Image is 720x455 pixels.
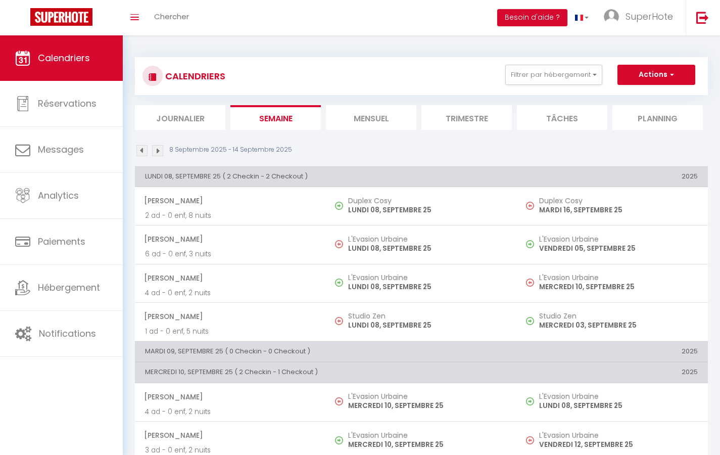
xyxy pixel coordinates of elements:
img: NO IMAGE [526,397,534,405]
p: 6 ad - 0 enf, 3 nuits [145,249,316,259]
th: MERCREDI 10, SEPTEMBRE 25 ( 2 Checkin - 1 Checkout ) [135,362,517,383]
li: Tâches [517,105,607,130]
img: NO IMAGE [526,436,534,444]
th: MARDI 09, SEPTEMBRE 25 ( 0 Checkin - 0 Checkout ) [135,341,517,361]
button: Ouvrir le widget de chat LiveChat [8,4,38,34]
p: LUNDI 08, SEPTEMBRE 25 [348,320,507,331]
span: Hébergement [38,281,100,294]
p: LUNDI 08, SEPTEMBRE 25 [348,205,507,215]
p: 8 Septembre 2025 - 14 Septembre 2025 [169,145,292,155]
span: Notifications [39,327,96,340]
th: 2025 [517,341,708,361]
span: Messages [38,143,84,156]
img: NO IMAGE [526,317,534,325]
h5: Studio Zen [348,312,507,320]
h5: Duplex Cosy [539,197,698,205]
h5: Duplex Cosy [348,197,507,205]
h5: L'Evasion Urbaine [539,274,698,282]
p: LUNDI 08, SEPTEMBRE 25 [348,243,507,254]
p: MERCREDI 10, SEPTEMBRE 25 [348,400,507,411]
span: Paiements [38,235,85,248]
img: NO IMAGE [526,202,534,210]
span: [PERSON_NAME] [144,230,316,249]
button: Actions [617,65,695,85]
h5: L'Evasion Urbaine [348,235,507,243]
img: NO IMAGE [335,317,343,325]
li: Planning [612,105,703,130]
p: 4 ad - 0 enf, 2 nuits [145,288,316,298]
span: Analytics [38,189,79,202]
span: [PERSON_NAME] [144,191,316,210]
p: 1 ad - 0 enf, 5 nuits [145,326,316,337]
img: NO IMAGE [526,279,534,287]
h3: CALENDRIERS [163,65,225,87]
p: VENDREDI 05, SEPTEMBRE 25 [539,243,698,254]
p: MARDI 16, SEPTEMBRE 25 [539,205,698,215]
span: [PERSON_NAME] [144,426,316,445]
h5: L'Evasion Urbaine [348,392,507,400]
span: Chercher [154,11,189,22]
li: Trimestre [421,105,512,130]
h5: L'Evasion Urbaine [539,392,698,400]
span: Réservations [38,97,97,110]
p: LUNDI 08, SEPTEMBRE 25 [539,400,698,411]
p: LUNDI 08, SEPTEMBRE 25 [348,282,507,292]
img: Super Booking [30,8,92,26]
img: ... [604,9,619,24]
h5: L'Evasion Urbaine [348,431,507,439]
img: NO IMAGE [335,397,343,405]
h5: L'Evasion Urbaine [539,431,698,439]
span: [PERSON_NAME] [144,387,316,406]
h5: L'Evasion Urbaine [348,274,507,282]
th: 2025 [517,362,708,383]
p: MERCREDI 10, SEPTEMBRE 25 [348,439,507,450]
p: 2 ad - 0 enf, 8 nuits [145,210,316,221]
h5: Studio Zen [539,312,698,320]
span: SuperHote [626,10,673,23]
th: 2025 [517,166,708,187]
p: VENDREDI 12, SEPTEMBRE 25 [539,439,698,450]
li: Mensuel [326,105,416,130]
span: [PERSON_NAME] [144,307,316,326]
li: Journalier [135,105,225,130]
img: NO IMAGE [335,240,343,248]
th: LUNDI 08, SEPTEMBRE 25 ( 2 Checkin - 2 Checkout ) [135,166,517,187]
button: Filtrer par hébergement [505,65,602,85]
span: [PERSON_NAME] [144,268,316,288]
img: NO IMAGE [526,240,534,248]
p: 4 ad - 0 enf, 2 nuits [145,406,316,417]
p: MERCREDI 03, SEPTEMBRE 25 [539,320,698,331]
p: MERCREDI 10, SEPTEMBRE 25 [539,282,698,292]
img: logout [696,11,709,24]
span: Calendriers [38,52,90,64]
li: Semaine [230,105,321,130]
button: Besoin d'aide ? [497,9,567,26]
h5: L'Evasion Urbaine [539,235,698,243]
